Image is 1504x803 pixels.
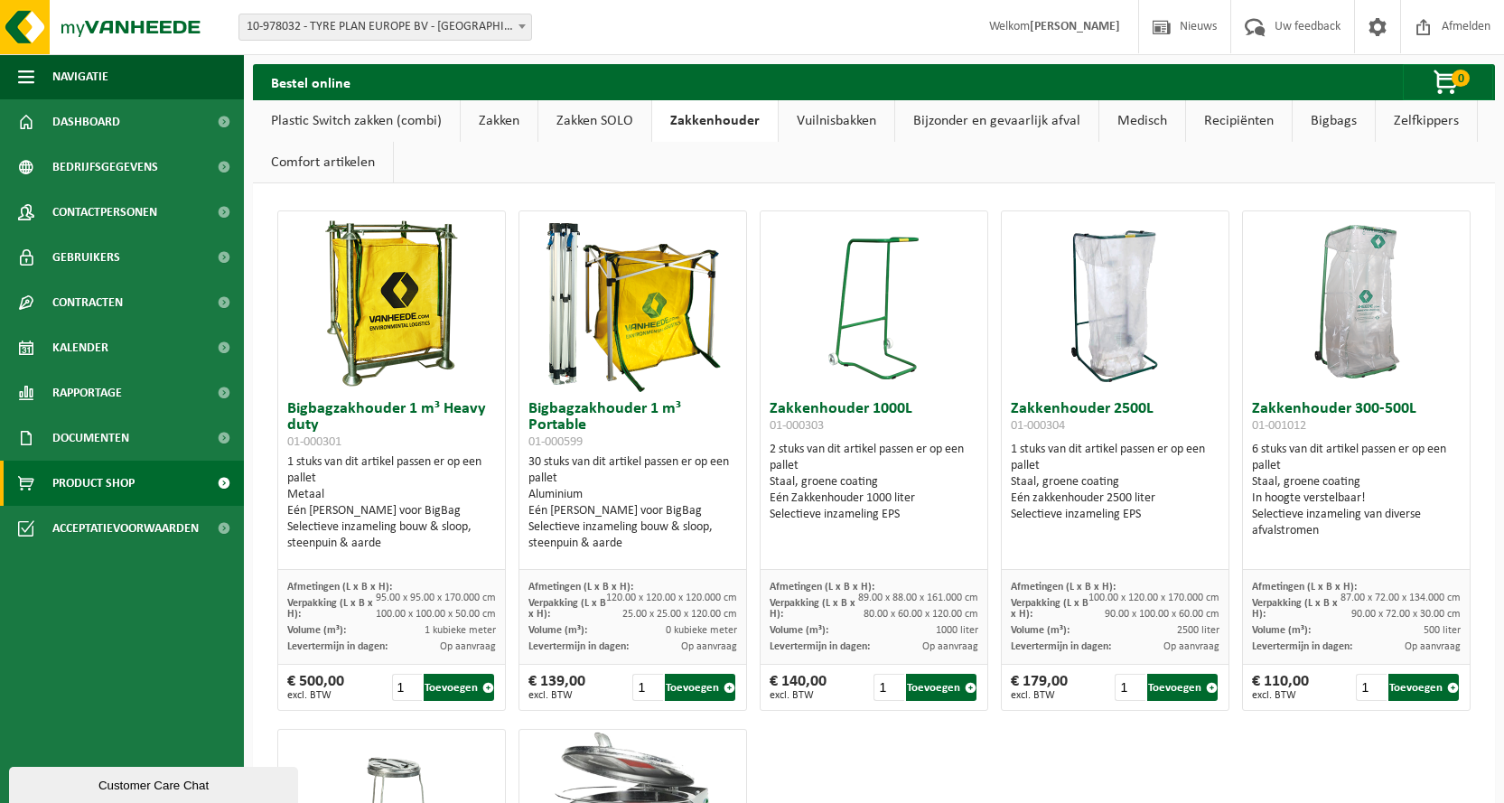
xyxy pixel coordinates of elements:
a: Plastic Switch zakken (combi) [253,100,460,142]
div: 30 stuks van dit artikel passen er op een pallet [528,454,738,552]
span: Op aanvraag [1405,641,1461,652]
span: 87.00 x 72.00 x 134.000 cm [1341,593,1461,603]
span: excl. BTW [528,690,585,701]
div: Selectieve inzameling van diverse afvalstromen [1252,507,1462,539]
span: Documenten [52,416,129,461]
div: Eén [PERSON_NAME] voor BigBag [528,503,738,519]
span: Op aanvraag [1163,641,1219,652]
span: Volume (m³): [528,625,587,636]
div: 1 stuks van dit artikel passen er op een pallet [287,454,497,552]
div: € 500,00 [287,674,344,701]
h3: Bigbagzakhouder 1 m³ Portable [528,401,738,450]
span: Acceptatievoorwaarden [52,506,199,551]
a: Medisch [1099,100,1185,142]
span: 80.00 x 60.00 x 120.00 cm [864,609,978,620]
span: Dashboard [52,99,120,145]
span: 0 [1452,70,1470,87]
input: 1 [1115,674,1145,701]
span: 0 kubieke meter [666,625,737,636]
button: Toevoegen [424,674,494,701]
img: 01-000301 [301,211,481,392]
h2: Bestel online [253,64,369,99]
span: 10-978032 - TYRE PLAN EUROPE BV - KALMTHOUT [238,14,532,41]
div: Selectieve inzameling EPS [770,507,979,523]
button: 0 [1403,64,1493,100]
span: Op aanvraag [922,641,978,652]
h3: Zakkenhouder 300-500L [1252,401,1462,437]
span: 01-000599 [528,435,583,449]
div: Selectieve inzameling EPS [1011,507,1220,523]
span: 2500 liter [1177,625,1219,636]
div: 1 stuks van dit artikel passen er op een pallet [1011,442,1220,523]
a: Zakkenhouder [652,100,778,142]
span: Afmetingen (L x B x H): [1252,582,1357,593]
div: € 179,00 [1011,674,1068,701]
input: 1 [632,674,663,701]
div: 2 stuks van dit artikel passen er op een pallet [770,442,979,523]
span: 1 kubieke meter [425,625,496,636]
div: Staal, groene coating [770,474,979,490]
div: Metaal [287,487,497,503]
span: Verpakking (L x B x H): [1011,598,1088,620]
span: Contracten [52,280,123,325]
span: 120.00 x 120.00 x 120.000 cm [606,593,737,603]
div: In hoogte verstelbaar! [1252,490,1462,507]
span: 100.00 x 100.00 x 50.00 cm [376,609,496,620]
span: Op aanvraag [440,641,496,652]
a: Bigbags [1293,100,1375,142]
div: Selectieve inzameling bouw & sloop, steenpuin & aarde [287,519,497,552]
span: Levertermijn in dagen: [1011,641,1111,652]
span: excl. BTW [287,690,344,701]
span: Afmetingen (L x B x H): [770,582,874,593]
span: Volume (m³): [770,625,828,636]
span: Levertermijn in dagen: [528,641,629,652]
iframe: chat widget [9,763,302,803]
img: 01-000303 [828,211,919,392]
span: 10-978032 - TYRE PLAN EUROPE BV - KALMTHOUT [239,14,531,40]
span: Verpakking (L x B x H): [528,598,606,620]
div: Staal, groene coating [1011,474,1220,490]
span: Verpakking (L x B x H): [770,598,855,620]
span: Bedrijfsgegevens [52,145,158,190]
span: 500 liter [1424,625,1461,636]
a: Zelfkippers [1376,100,1477,142]
span: Levertermijn in dagen: [770,641,870,652]
input: 1 [873,674,904,701]
span: 100.00 x 120.00 x 170.000 cm [1088,593,1219,603]
span: Volume (m³): [287,625,346,636]
button: Toevoegen [665,674,735,701]
img: 01-000304 [1070,211,1160,392]
span: Afmetingen (L x B x H): [528,582,633,593]
span: 01-000304 [1011,419,1065,433]
span: excl. BTW [1011,690,1068,701]
input: 1 [1356,674,1387,701]
span: Volume (m³): [1252,625,1311,636]
a: Recipiënten [1186,100,1292,142]
span: Afmetingen (L x B x H): [1011,582,1116,593]
div: Eén [PERSON_NAME] voor BigBag [287,503,497,519]
div: Eén zakkenhouder 2500 liter [1011,490,1220,507]
div: Aluminium [528,487,738,503]
span: Afmetingen (L x B x H): [287,582,392,593]
span: Rapportage [52,370,122,416]
a: Zakken SOLO [538,100,651,142]
a: Bijzonder en gevaarlijk afval [895,100,1098,142]
span: Levertermijn in dagen: [287,641,388,652]
span: Volume (m³): [1011,625,1070,636]
span: 90.00 x 100.00 x 60.00 cm [1105,609,1219,620]
button: Toevoegen [906,674,976,701]
button: Toevoegen [1388,674,1459,701]
span: excl. BTW [770,690,827,701]
span: Navigatie [52,54,108,99]
span: 89.00 x 88.00 x 161.000 cm [858,593,978,603]
div: Eén Zakkenhouder 1000 liter [770,490,979,507]
span: 25.00 x 25.00 x 120.00 cm [622,609,737,620]
a: Zakken [461,100,537,142]
span: Levertermijn in dagen: [1252,641,1352,652]
span: 95.00 x 95.00 x 170.000 cm [376,593,496,603]
span: excl. BTW [1252,690,1309,701]
a: Comfort artikelen [253,142,393,183]
span: Gebruikers [52,235,120,280]
h3: Bigbagzakhouder 1 m³ Heavy duty [287,401,497,450]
